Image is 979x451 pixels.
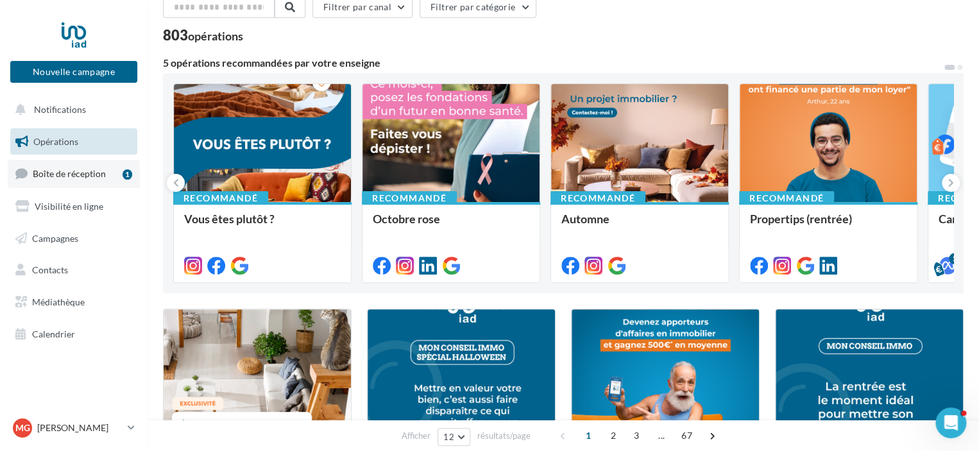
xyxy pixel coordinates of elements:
span: ... [651,425,672,446]
span: Calendrier [32,328,75,339]
iframe: Intercom live chat [935,407,966,438]
a: Boîte de réception1 [8,160,140,187]
a: Visibilité en ligne [8,193,140,220]
div: Recommandé [173,191,268,205]
span: Boîte de réception [33,168,106,179]
div: 5 [949,253,960,264]
span: Contacts [32,264,68,275]
div: Octobre rose [373,212,529,238]
span: Médiathèque [32,296,85,307]
div: 1 [123,169,132,180]
span: Opérations [33,136,78,147]
span: Afficher [402,430,430,442]
div: Vous êtes plutôt ? [184,212,341,238]
button: Notifications [8,96,135,123]
p: [PERSON_NAME] [37,421,123,434]
span: 12 [443,432,454,442]
div: Automne [561,212,718,238]
span: 1 [578,425,599,446]
span: résultats/page [477,430,531,442]
span: 67 [676,425,697,446]
div: Recommandé [739,191,834,205]
div: 5 opérations recommandées par votre enseigne [163,58,943,68]
button: 12 [438,428,470,446]
span: Visibilité en ligne [35,201,103,212]
a: Opérations [8,128,140,155]
a: MG [PERSON_NAME] [10,416,137,440]
a: Calendrier [8,321,140,348]
div: Propertips (rentrée) [750,212,907,238]
span: Campagnes [32,232,78,243]
div: 803 [163,28,243,42]
button: Nouvelle campagne [10,61,137,83]
span: 3 [626,425,647,446]
div: opérations [188,30,243,42]
span: 2 [603,425,624,446]
a: Médiathèque [8,289,140,316]
span: Notifications [34,104,86,115]
div: Recommandé [362,191,457,205]
a: Campagnes [8,225,140,252]
a: Contacts [8,257,140,284]
div: Recommandé [550,191,645,205]
span: MG [15,421,30,434]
